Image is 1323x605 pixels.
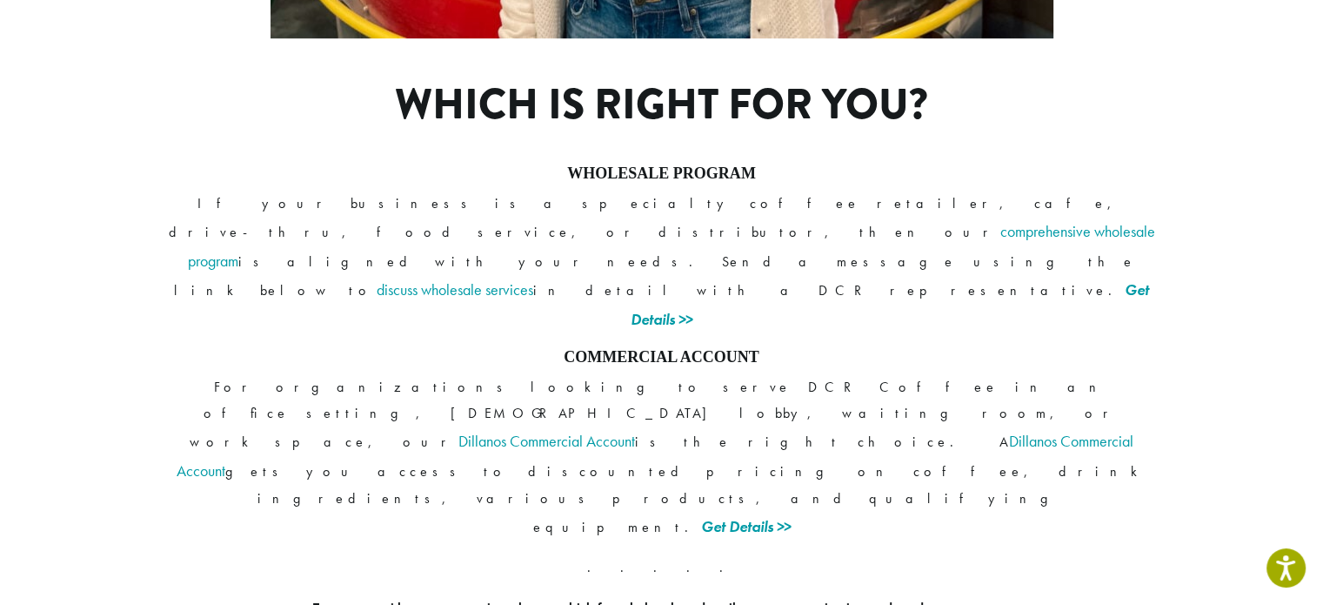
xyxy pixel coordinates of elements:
p: . . . . . [166,555,1158,581]
a: Get Details >> [701,516,791,536]
a: Dillanos Commercial Account [458,431,635,451]
h4: WHOLESALE PROGRAM [166,165,1158,184]
a: comprehensive wholesale program [188,221,1155,271]
h1: Which is right for you? [290,80,1033,131]
h4: COMMERCIAL ACCOUNT [166,348,1158,367]
p: For organizations looking to serve DCR Coffee in an office setting, [DEMOGRAPHIC_DATA] lobby, wai... [166,374,1158,541]
a: discuss wholesale services [377,279,533,299]
p: If your business is a specialty coffee retailer, cafe, drive-thru, food service, or distributor, ... [166,191,1158,334]
a: Dillanos Commercial Account [177,431,1134,481]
